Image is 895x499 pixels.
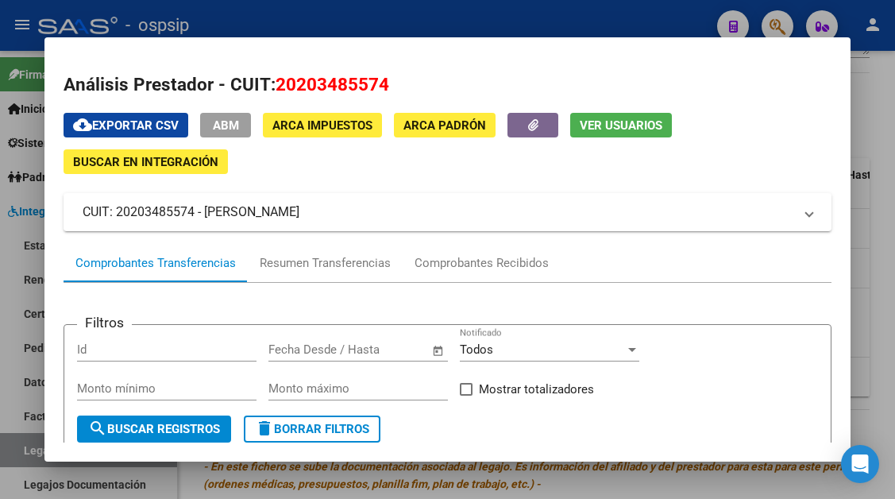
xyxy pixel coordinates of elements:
[347,342,424,357] input: Fecha fin
[77,416,231,443] button: Buscar Registros
[570,113,672,137] button: Ver Usuarios
[415,254,549,273] div: Comprobantes Recibidos
[64,149,228,174] button: Buscar en Integración
[73,155,218,169] span: Buscar en Integración
[479,380,594,399] span: Mostrar totalizadores
[263,113,382,137] button: ARCA Impuestos
[460,342,493,357] span: Todos
[73,118,179,133] span: Exportar CSV
[64,113,188,137] button: Exportar CSV
[276,74,389,95] span: 20203485574
[244,416,380,443] button: Borrar Filtros
[841,445,879,483] div: Open Intercom Messenger
[403,118,486,133] span: ARCA Padrón
[75,254,236,273] div: Comprobantes Transferencias
[200,113,251,137] button: ABM
[429,342,447,360] button: Open calendar
[73,115,92,134] mat-icon: cloud_download
[260,254,391,273] div: Resumen Transferencias
[394,113,496,137] button: ARCA Padrón
[64,193,831,231] mat-expansion-panel-header: CUIT: 20203485574 - [PERSON_NAME]
[88,419,107,438] mat-icon: search
[272,118,372,133] span: ARCA Impuestos
[88,422,220,436] span: Buscar Registros
[83,203,793,222] mat-panel-title: CUIT: 20203485574 - [PERSON_NAME]
[268,342,333,357] input: Fecha inicio
[580,118,662,133] span: Ver Usuarios
[64,72,831,99] h2: Análisis Prestador - CUIT:
[255,419,274,438] mat-icon: delete
[213,118,239,133] span: ABM
[255,422,369,436] span: Borrar Filtros
[77,312,132,333] h3: Filtros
